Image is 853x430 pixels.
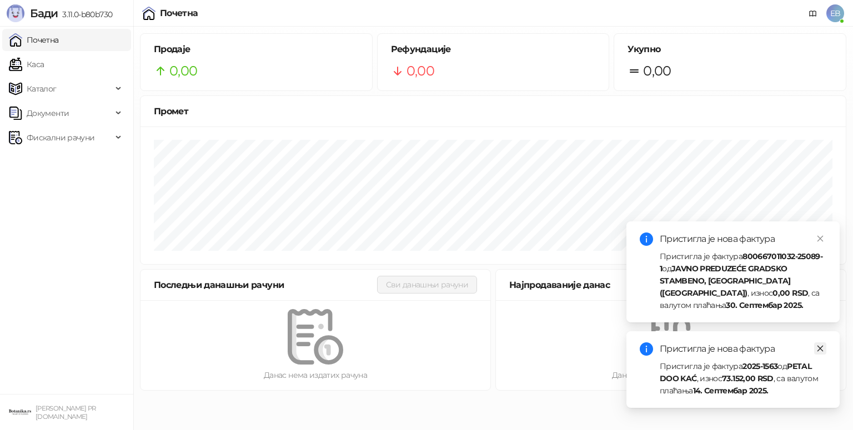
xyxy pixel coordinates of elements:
[27,102,69,124] span: Документи
[693,386,769,396] strong: 14. Септембар 2025.
[377,276,477,294] button: Сви данашњи рачуни
[154,104,832,118] div: Промет
[660,264,791,298] strong: JAVNO PREDUZEĆE GRADSKO STAMBENO, [GEOGRAPHIC_DATA] ([GEOGRAPHIC_DATA])
[154,278,377,292] div: Последњи данашњи рачуни
[154,43,359,56] h5: Продаје
[27,127,94,149] span: Фискални рачуни
[742,361,777,371] strong: 2025-1563
[9,401,31,423] img: 64x64-companyLogo-0e2e8aaa-0bd2-431b-8613-6e3c65811325.png
[826,4,844,22] span: EB
[722,373,774,383] strong: 73.152,00 RSD
[660,342,826,356] div: Пристигла је нова фактура
[628,43,832,56] h5: Укупно
[407,60,434,82] span: 0,00
[772,288,808,298] strong: 0,00 RSD
[814,232,826,245] a: Close
[643,60,671,82] span: 0,00
[9,29,59,51] a: Почетна
[509,278,732,292] div: Најпродаваније данас
[36,404,96,421] small: [PERSON_NAME] PR [DOMAIN_NAME]
[816,235,824,242] span: close
[640,232,653,246] span: info-circle
[816,345,824,352] span: close
[30,7,58,20] span: Бади
[804,4,822,22] a: Документација
[27,78,57,100] span: Каталог
[814,342,826,355] a: Close
[514,369,828,381] div: Данас нема продатих артикала
[660,360,826,397] div: Пристигла је фактура од , износ , са валутом плаћања
[660,232,826,246] div: Пристигла је нова фактура
[160,9,198,18] div: Почетна
[158,369,473,381] div: Данас нема издатих рачуна
[9,53,44,75] a: Каса
[660,250,826,311] div: Пристигла је фактура од , износ , са валутом плаћања
[726,300,803,310] strong: 30. Септембар 2025.
[169,60,197,82] span: 0,00
[640,342,653,356] span: info-circle
[7,4,24,22] img: Logo
[391,43,596,56] h5: Рефундације
[58,9,112,19] span: 3.11.0-b80b730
